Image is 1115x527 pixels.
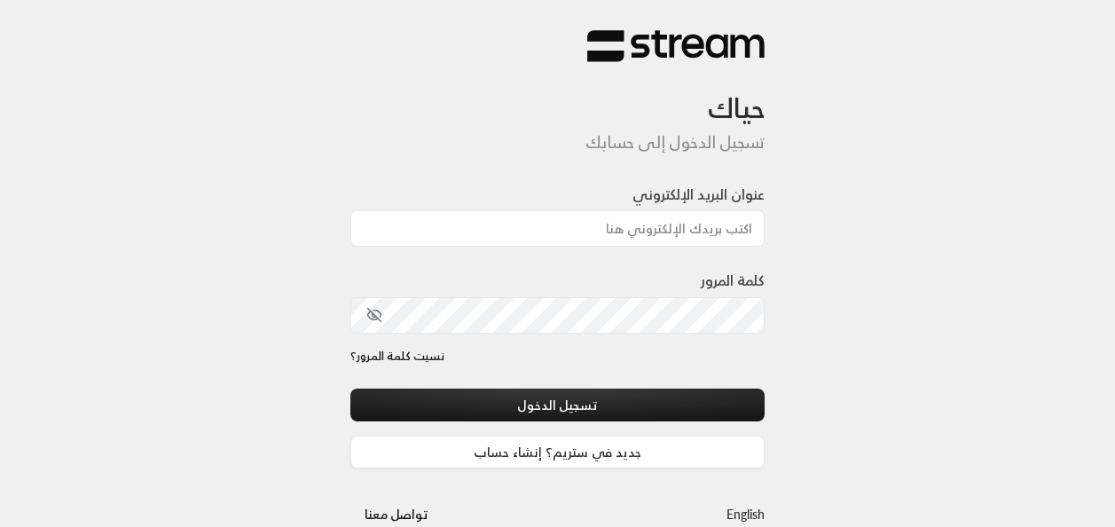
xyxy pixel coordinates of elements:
[350,348,444,366] a: نسيت كلمة المرور؟
[350,503,444,525] a: تواصل معنا
[359,300,389,330] button: toggle password visibility
[350,210,766,247] input: اكتب بريدك الإلكتروني هنا
[350,436,766,468] a: جديد في ستريم؟ إنشاء حساب
[350,133,766,153] h5: تسجيل الدخول إلى حسابك
[587,29,765,64] img: Stream Logo
[350,389,766,421] button: تسجيل الدخول
[350,63,766,124] h3: حياك
[701,270,765,291] label: كلمة المرور
[632,184,765,205] label: عنوان البريد الإلكتروني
